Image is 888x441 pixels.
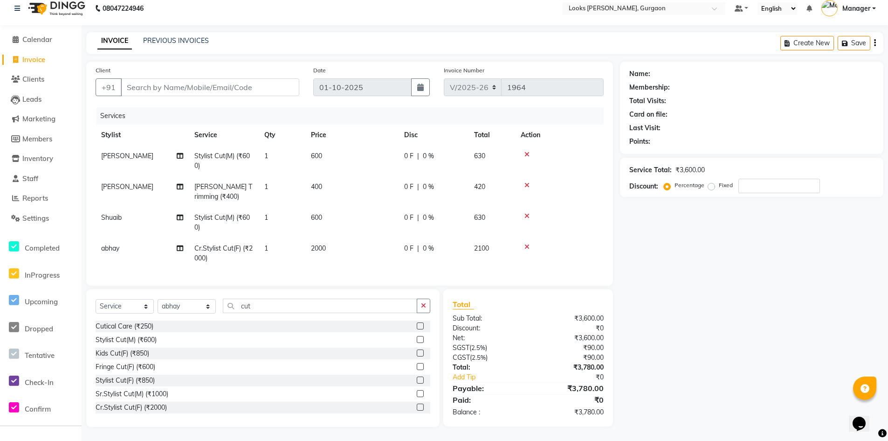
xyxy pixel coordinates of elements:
[101,244,119,252] span: abhay
[2,55,79,65] a: Invoice
[446,333,528,343] div: Net:
[629,96,666,106] div: Total Visits:
[629,110,668,119] div: Card on file:
[528,333,611,343] div: ₹3,600.00
[2,174,79,184] a: Staff
[474,244,489,252] span: 2100
[101,182,153,191] span: [PERSON_NAME]
[22,35,52,44] span: Calendar
[399,125,468,146] th: Disc
[25,324,53,333] span: Dropped
[417,213,419,223] span: |
[629,182,658,191] div: Discount:
[446,323,528,333] div: Discount:
[194,213,250,231] span: Stylist Cut(M) (₹600)
[515,125,604,146] th: Action
[259,125,305,146] th: Qty
[96,335,157,345] div: Stylist Cut(M) (₹600)
[719,181,733,189] label: Fixed
[311,213,322,222] span: 600
[25,351,55,360] span: Tentative
[121,78,299,96] input: Search by Name/Mobile/Email/Code
[404,151,413,161] span: 0 F
[423,182,434,192] span: 0 %
[2,134,79,145] a: Members
[25,378,54,387] span: Check-In
[453,353,470,362] span: CGST
[25,297,58,306] span: Upcoming
[528,363,611,372] div: ₹3,780.00
[311,152,322,160] span: 600
[25,244,60,252] span: Completed
[453,300,474,309] span: Total
[528,323,611,333] div: ₹0
[25,271,60,280] span: InProgress
[264,152,268,160] span: 1
[629,165,672,175] div: Service Total:
[223,299,417,313] input: Search or Scan
[22,55,45,64] span: Invoice
[96,66,110,75] label: Client
[311,244,326,252] span: 2000
[404,244,413,253] span: 0 F
[453,343,469,352] span: SGST
[96,403,167,413] div: Cr.Stylist Cut(F) (₹2000)
[849,404,879,432] iframe: chat widget
[96,78,122,96] button: +91
[313,66,326,75] label: Date
[96,389,168,399] div: Sr.Stylist Cut(M) (₹1000)
[446,353,528,363] div: ( )
[446,372,542,382] a: Add Tip
[2,213,79,224] a: Settings
[423,244,434,253] span: 0 %
[96,362,155,372] div: Fringe Cut(F) (₹600)
[194,182,252,201] span: [PERSON_NAME] Trimming (₹400)
[528,314,611,323] div: ₹3,600.00
[629,69,650,79] div: Name:
[194,152,250,170] span: Stylist Cut(M) (₹600)
[474,152,485,160] span: 630
[423,213,434,223] span: 0 %
[629,123,661,133] div: Last Visit:
[2,94,79,105] a: Leads
[194,244,253,262] span: Cr.Stylist Cut(F) (₹2000)
[311,182,322,191] span: 400
[264,244,268,252] span: 1
[101,213,122,222] span: Shuaib
[22,114,55,123] span: Marketing
[22,95,41,104] span: Leads
[25,405,51,413] span: Confirm
[404,213,413,223] span: 0 F
[446,394,528,406] div: Paid:
[528,394,611,406] div: ₹0
[423,151,434,161] span: 0 %
[446,314,528,323] div: Sub Total:
[542,372,611,382] div: ₹0
[417,182,419,192] span: |
[417,151,419,161] span: |
[528,343,611,353] div: ₹90.00
[528,353,611,363] div: ₹90.00
[305,125,399,146] th: Price
[471,344,485,351] span: 2.5%
[629,83,670,92] div: Membership:
[143,36,209,45] a: PREVIOUS INVOICES
[264,213,268,222] span: 1
[404,182,413,192] span: 0 F
[417,244,419,253] span: |
[472,354,486,361] span: 2.5%
[446,383,528,394] div: Payable:
[474,182,485,191] span: 420
[2,114,79,125] a: Marketing
[264,182,268,191] span: 1
[22,154,53,163] span: Inventory
[842,4,870,14] span: Manager
[2,74,79,85] a: Clients
[96,322,153,331] div: Cutical Care (₹250)
[629,137,650,147] div: Points:
[22,75,44,84] span: Clients
[675,165,705,175] div: ₹3,600.00
[22,214,49,223] span: Settings
[2,154,79,164] a: Inventory
[780,36,834,50] button: Create New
